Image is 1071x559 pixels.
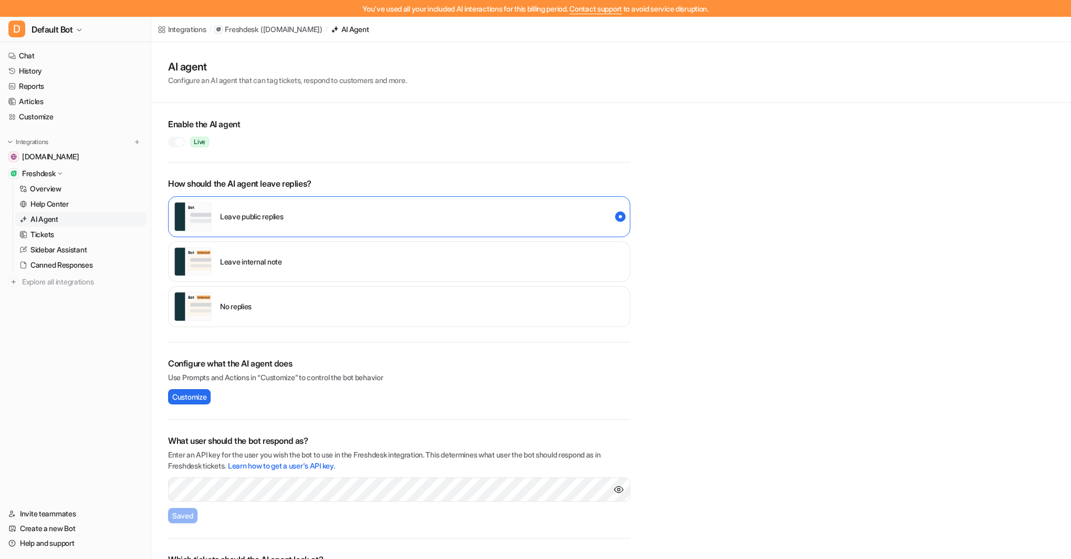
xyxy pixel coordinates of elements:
span: [DOMAIN_NAME] [22,151,79,162]
a: Explore all integrations [4,275,147,289]
p: Leave public replies [220,211,283,222]
button: Customize [168,389,211,404]
span: / [210,25,212,34]
a: Tickets [15,227,147,242]
p: Freshdesk [225,24,258,35]
a: Help and support [4,536,147,551]
a: Sidebar Assistant [15,242,147,257]
p: Configure an AI agent that can tag tickets, respond to customers and more. [168,75,407,86]
p: Leave internal note [220,256,282,267]
a: Articles [4,94,147,109]
p: Help Center [30,199,69,209]
h2: What user should the bot respond as? [168,434,630,447]
button: Saved [168,508,197,523]
button: Integrations [4,137,51,147]
p: How should the AI agent leave replies? [168,177,630,190]
span: Default Bot [32,22,73,37]
span: / [326,25,328,34]
span: Contact support [569,4,622,13]
div: internal_reply [168,241,630,282]
a: Overview [15,181,147,196]
a: Customize [4,109,147,124]
span: Customize [172,391,206,402]
button: Show API key [614,484,624,495]
div: disabled [168,286,630,327]
img: Show [614,484,624,495]
h2: Configure what the AI agent does [168,357,630,370]
img: menu_add.svg [133,138,141,146]
a: drivingtests.co.uk[DOMAIN_NAME] [4,149,147,164]
p: Overview [30,184,61,194]
p: No replies [220,301,252,312]
img: Freshdesk [11,170,17,177]
p: Integrations [16,138,48,146]
p: Use Prompts and Actions in “Customize” to control the bot behavior [168,372,630,383]
span: Explore all integrations [22,273,142,290]
a: Freshdesk([DOMAIN_NAME]) [214,24,322,35]
h2: Enable the AI agent [168,118,630,130]
div: external_reply [168,196,630,237]
img: user [174,202,212,231]
a: Create a new Bot [4,521,147,536]
a: AI Agent [331,24,369,35]
a: Help Center [15,197,147,211]
img: user [174,247,212,277]
a: Integrations [158,24,206,35]
h1: AI agent [168,59,407,75]
p: Canned Responses [30,260,93,270]
a: Learn how to get a user's API key. [228,461,335,470]
p: Tickets [30,229,54,240]
p: Freshdesk [22,168,55,179]
a: Invite teammates [4,506,147,521]
a: Canned Responses [15,258,147,272]
p: AI Agent [30,214,58,225]
p: Sidebar Assistant [30,245,87,255]
p: Enter an API key for the user you wish the bot to use in the Freshdesk integration. This determin... [168,449,630,471]
a: AI Agent [15,212,147,227]
span: Live [190,137,209,147]
img: drivingtests.co.uk [11,154,17,160]
img: explore all integrations [8,277,19,287]
div: AI Agent [341,24,369,35]
p: ( [DOMAIN_NAME] ) [261,24,323,35]
span: D [8,21,25,37]
div: Integrations [168,24,206,35]
a: History [4,64,147,78]
a: Chat [4,48,147,63]
img: expand menu [6,138,14,146]
a: Reports [4,79,147,94]
span: Saved [172,510,193,521]
img: user [174,292,212,321]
